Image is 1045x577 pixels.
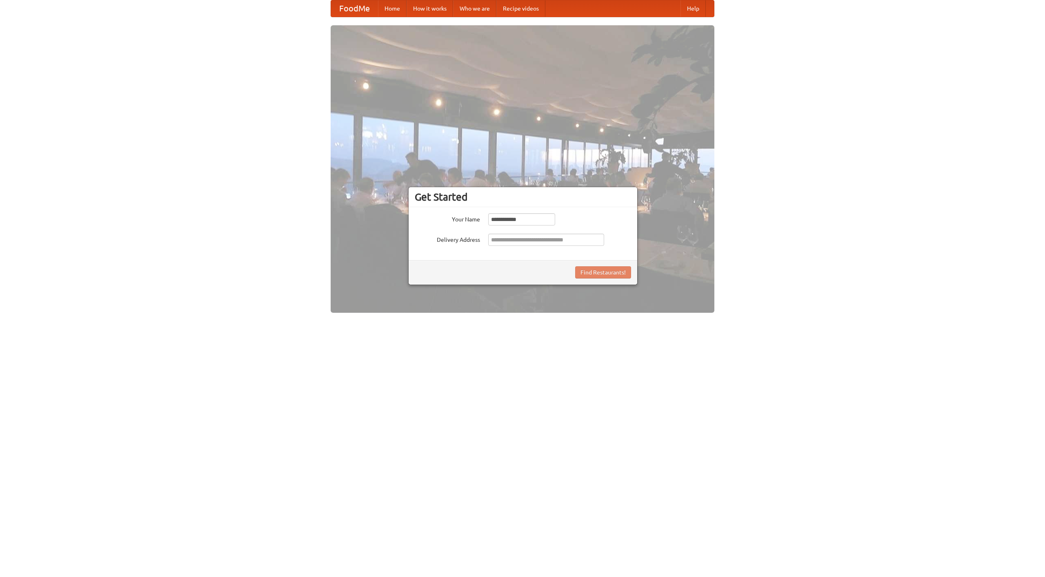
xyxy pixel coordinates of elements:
label: Delivery Address [415,234,480,244]
label: Your Name [415,213,480,223]
a: Home [378,0,407,17]
button: Find Restaurants! [575,266,631,279]
h3: Get Started [415,191,631,203]
a: Recipe videos [496,0,545,17]
a: Who we are [453,0,496,17]
a: Help [680,0,706,17]
a: FoodMe [331,0,378,17]
a: How it works [407,0,453,17]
